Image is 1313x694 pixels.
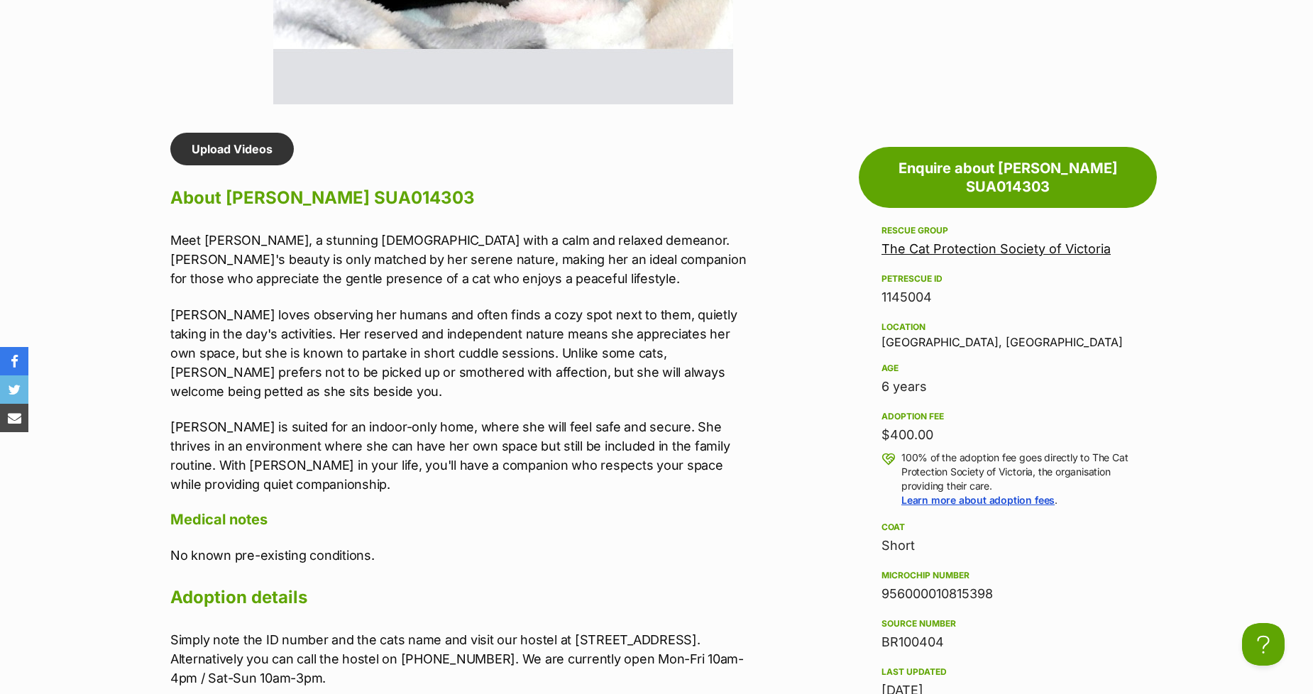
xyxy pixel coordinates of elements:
div: $400.00 [881,425,1134,445]
div: Adoption fee [881,411,1134,422]
p: Meet [PERSON_NAME], a stunning [DEMOGRAPHIC_DATA] with a calm and relaxed demeanor. [PERSON_NAME]... [170,231,757,288]
div: Location [881,321,1134,333]
a: Privacy Notification [199,1,213,13]
h2: Adoption details [170,582,757,613]
div: Last updated [881,666,1134,678]
div: [GEOGRAPHIC_DATA], [GEOGRAPHIC_DATA] [881,319,1134,348]
a: Upload Videos [170,133,294,165]
div: Source number [881,618,1134,629]
img: iconc.png [198,1,211,11]
p: Simply note the ID number and the cats name and visit our hostel at [STREET_ADDRESS]. Alternative... [170,630,757,688]
p: [PERSON_NAME] is suited for an indoor-only home, where she will feel safe and secure. She thrives... [170,417,757,494]
div: Coat [881,522,1134,533]
p: [PERSON_NAME] loves observing her humans and often finds a cozy spot next to them, quietly taking... [170,305,757,401]
img: consumer-privacy-logo.png [200,1,211,13]
h2: About [PERSON_NAME] SUA014303 [170,182,757,214]
p: 100% of the adoption fee goes directly to The Cat Protection Society of Victoria, the organisatio... [901,451,1134,507]
div: 1145004 [881,287,1134,307]
div: Short [881,536,1134,556]
h4: Medical notes [170,510,757,529]
a: The Cat Protection Society of Victoria [881,241,1111,256]
img: consumer-privacy-logo.png [1,1,13,13]
div: BR100404 [881,632,1134,652]
div: Microchip number [881,570,1134,581]
p: No known pre-existing conditions. [170,546,757,565]
a: Learn more about adoption fees [901,494,1055,506]
iframe: Help Scout Beacon - Open [1242,623,1285,666]
a: Enquire about [PERSON_NAME] SUA014303 [859,147,1157,208]
div: Age [881,363,1134,374]
div: 6 years [881,377,1134,397]
div: PetRescue ID [881,273,1134,285]
div: Rescue group [881,225,1134,236]
div: 956000010815398 [881,584,1134,604]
